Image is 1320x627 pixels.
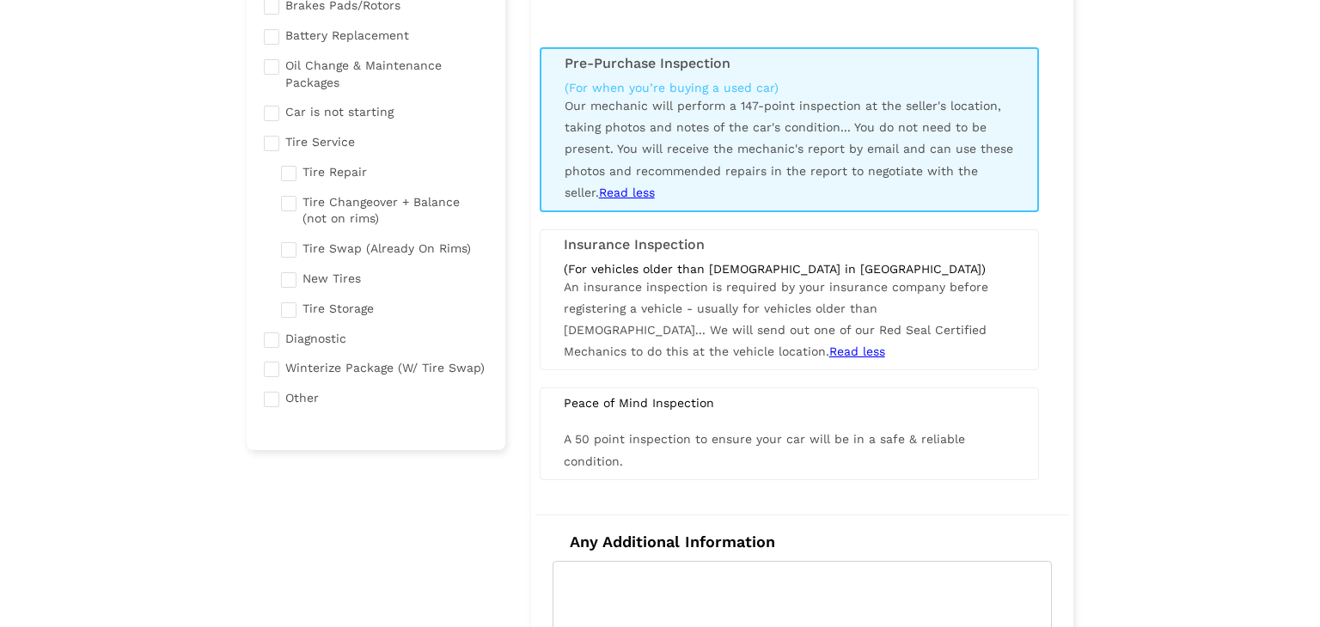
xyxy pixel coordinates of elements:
span: You do not need to be present. You will receive the mechanic's report by email and can use these ... [565,120,1013,199]
span: Read less [599,186,655,199]
h3: Insurance Inspection [564,237,1015,253]
h3: Pre-Purchase Inspection [565,56,1014,71]
span: We will send out one of our Red Seal Certified Mechanics to do this at the vehicle location. [564,323,987,358]
span: Read less [829,344,885,358]
span: An insurance inspection is required by your insurance company before registering a vehicle - usua... [564,280,988,359]
span: A 50 point inspection to ensure your car will be in a safe & reliable condition. [564,432,965,467]
div: Peace of Mind Inspection [551,395,1028,411]
h4: Any Additional Information [553,533,1052,551]
div: (For vehicles older than [DEMOGRAPHIC_DATA] in [GEOGRAPHIC_DATA]) [564,261,1015,277]
span: Our mechanic will perform a 147-point inspection at the seller's location, taking photos and note... [565,99,1013,199]
div: (For when you’re buying a used car) [565,80,1014,95]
